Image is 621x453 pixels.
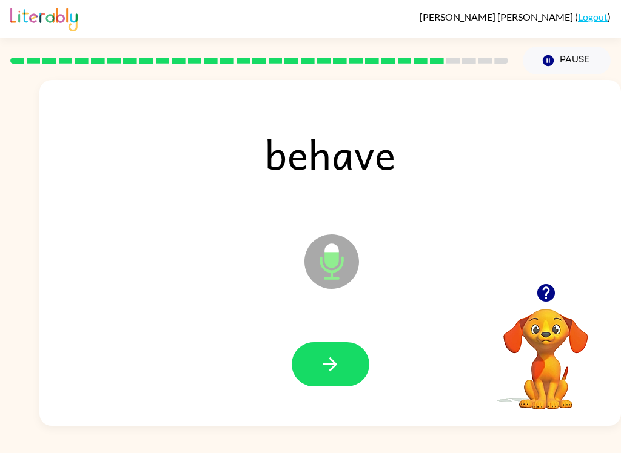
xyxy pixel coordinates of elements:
a: Logout [578,11,608,22]
span: behave [247,122,414,185]
video: Your browser must support playing .mp4 files to use Literably. Please try using another browser. [485,290,606,411]
span: [PERSON_NAME] [PERSON_NAME] [420,11,575,22]
img: Literably [10,5,78,31]
button: Pause [523,47,611,74]
div: ( ) [420,11,611,22]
